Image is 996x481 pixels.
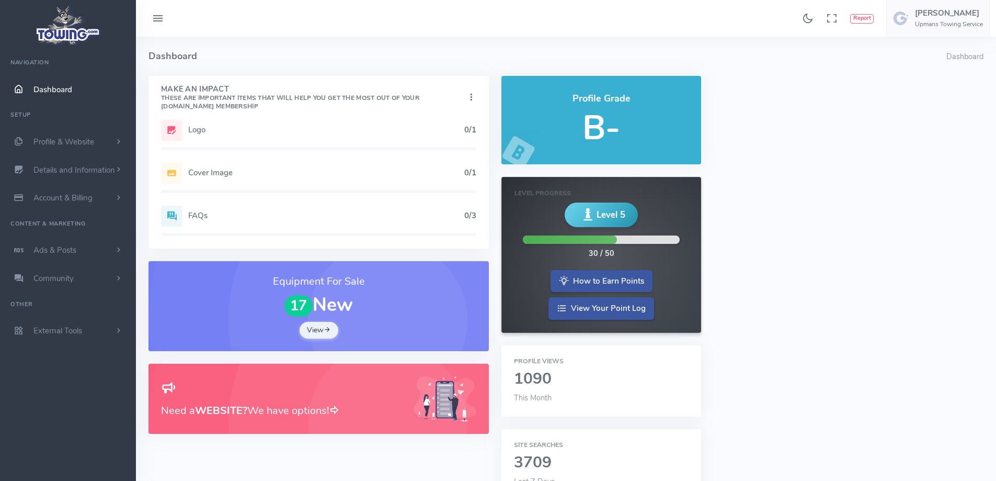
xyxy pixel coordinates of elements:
[33,3,104,48] img: logo
[33,326,82,336] span: External Tools
[161,295,476,317] h1: New
[464,126,476,134] h5: 0/1
[514,393,552,403] span: This Month
[464,169,476,177] h5: 0/1
[589,248,614,260] div: 30 / 50
[195,404,247,418] b: WEBSITE?
[946,51,983,63] li: Dashboard
[597,208,625,221] span: Level 5
[284,295,313,317] span: 17
[514,442,688,449] h6: Site Searches
[414,376,476,422] img: Generic placeholder image
[148,37,946,76] h4: Dashboard
[33,193,93,203] span: Account & Billing
[161,85,466,110] h4: Make An Impact
[33,165,115,175] span: Details and Information
[188,169,464,177] h5: Cover Image
[161,274,476,289] h3: Equipment For Sale
[464,211,476,220] h5: 0/3
[514,358,688,365] h6: Profile Views
[893,10,910,27] img: user-image
[33,273,74,284] span: Community
[188,126,464,134] h5: Logo
[188,211,464,220] h5: FAQs
[514,109,688,147] h5: B-
[33,245,76,255] span: Ads & Posts
[915,9,983,17] h5: [PERSON_NAME]
[300,322,338,339] a: View
[514,94,688,104] h4: Profile Grade
[850,14,874,24] button: Report
[33,84,72,95] span: Dashboard
[915,21,983,28] h6: Upmans Towing Service
[33,137,94,147] span: Profile & Website
[514,371,688,388] h2: 1090
[548,297,654,320] a: View Your Point Log
[514,454,688,472] h2: 3709
[161,94,419,110] small: These are important items that will help you get the most out of your [DOMAIN_NAME] Membership
[161,402,401,419] h3: Need a We have options!
[551,270,652,293] a: How to Earn Points
[514,190,688,197] h6: Level Progress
